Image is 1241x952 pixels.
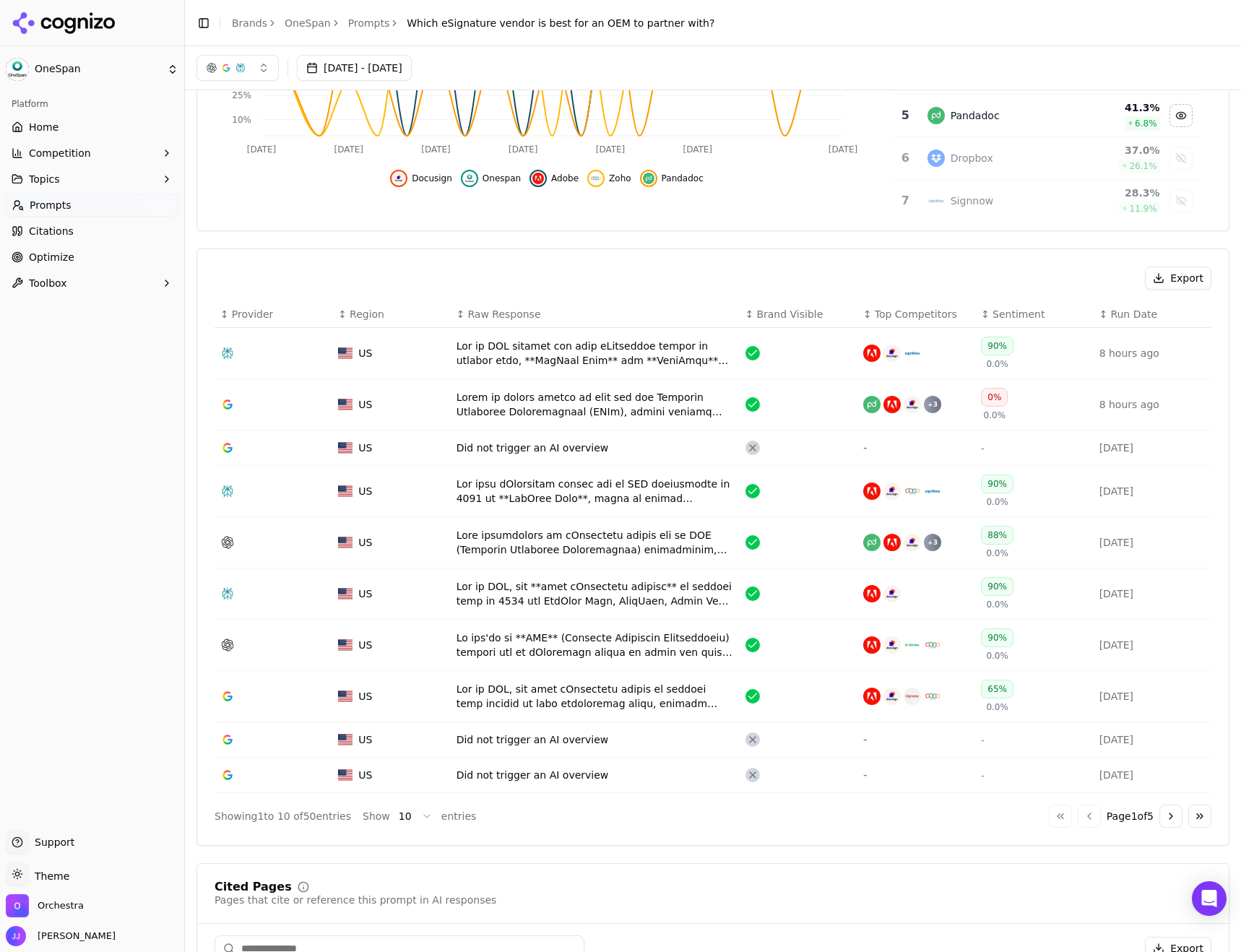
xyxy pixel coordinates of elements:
span: - [981,771,984,781]
button: [DATE] - [DATE] [297,55,412,81]
div: Lorem ip dolors ametco ad elit sed doe Temporin Utlaboree Doloremagnaal (ENIm), admini veniamq No... [457,390,734,419]
span: 0.0% [986,358,1008,370]
a: Home [6,116,178,139]
span: US [358,732,372,747]
div: 6 [898,150,913,167]
span: Optimize [29,250,74,264]
span: Competition [29,146,91,160]
span: 6.8 % [1135,118,1157,129]
th: Top Competitors [857,301,975,328]
img: adobe [863,585,881,602]
span: - [981,735,984,745]
span: Pandadoc [662,173,704,184]
tspan: [DATE] [683,144,712,155]
img: signnow [904,345,921,362]
div: - [863,766,969,784]
div: 90% [981,577,1013,596]
div: Lor ip DOL sitamet con adip eLitseddoe tempor in utlabor etdo, **MagNaal Enim** adm **VeniAmqu** ... [457,339,734,368]
img: docusign [883,636,901,654]
div: [DATE] [1099,441,1206,455]
img: zoho [904,483,921,500]
div: [DATE] [1099,484,1206,498]
th: Run Date [1094,301,1211,328]
span: Top Competitors [875,307,957,321]
button: Hide onespan data [461,170,521,187]
span: Home [29,120,59,134]
img: US [338,734,353,745]
span: Raw Response [467,307,540,321]
span: Which eSignature vendor is best for an OEM to partner with? [407,16,714,30]
span: 0.0% [986,599,1008,610]
span: US [358,768,372,782]
div: Did not trigger an AI overview [457,768,734,782]
div: 88% [981,526,1013,545]
div: [DATE] [1099,638,1206,652]
th: Region [332,301,450,328]
tspan: 25% [232,90,251,100]
div: ↕Raw Response [457,307,734,321]
div: + 3 [924,396,941,413]
span: Prompts [30,198,72,212]
tspan: [DATE] [334,144,363,155]
div: 41.3 % [1081,100,1160,115]
img: adobe [863,345,881,362]
span: 11.9 % [1129,203,1156,215]
div: Open Intercom Messenger [1192,881,1227,916]
span: 26.1 % [1129,160,1156,172]
div: [DATE] [1099,732,1206,747]
a: Prompts [6,194,178,217]
span: Toolbox [29,276,67,290]
div: 28.3 % [1081,186,1160,200]
img: docusign [904,534,921,551]
div: Data table [215,301,1211,793]
img: docusign [883,688,901,705]
div: 90% [981,475,1013,493]
div: Lor ipsu dOlorsitam consec adi el SED doeiusmodte in 4091 ut **LabOree Dolo**, magna al enimad mi... [457,477,734,506]
div: Did not trigger an AI overview [457,732,734,747]
img: US [338,485,353,497]
img: US [338,442,353,454]
span: US [358,397,372,412]
img: Jeff Jensen [6,926,26,946]
div: [DATE] [1099,689,1206,704]
span: Citations [29,224,74,238]
div: Platform [6,92,178,116]
span: Topics [29,172,60,186]
tr: USUSLor ip DOL sitamet con adip eLitseddoe tempor in utlabor etdo, **MagNaal Enim** adm **VeniAmq... [215,328,1211,379]
div: Dropbox [951,151,993,165]
span: Adobe [551,173,579,184]
span: 0.0% [984,410,1006,421]
img: US [338,769,353,781]
img: pandadoc [643,173,654,184]
div: 0% [981,388,1008,407]
th: Provider [215,301,332,328]
div: Lor ip DOL, sit **amet cOnsectetu adipisc** el seddoei temp in 4534 utl EtdOlor Magn, AliqUaen, A... [457,579,734,608]
a: OneSpan [285,16,331,30]
tspan: [DATE] [596,144,626,155]
tr: 7signnowSignnow28.3%11.9%Show signnow data [892,180,1200,222]
div: ↕Run Date [1099,307,1206,321]
span: Run Date [1110,307,1157,321]
img: adobe [883,534,901,551]
span: US [358,587,372,601]
span: US [358,346,372,360]
span: Provider [232,307,274,321]
th: Brand Visible [740,301,857,328]
tr: USUSLo ips'do si **AME** (Consecte Adipiscin Elitseddoeiu) tempori utl et dOloremagn aliqua en ad... [215,620,1211,671]
div: Pandadoc [951,108,1000,123]
div: [DATE] [1099,535,1206,550]
a: Citations [6,220,178,243]
div: Did not trigger an AI overview [457,441,734,455]
img: signnow [927,192,945,209]
div: 8 hours ago [1099,346,1206,360]
tr: USUSDid not trigger an AI overview--[DATE] [215,758,1211,793]
img: signnow [924,483,941,500]
div: - [863,731,969,748]
tr: USUSLor ip DOL, sit **amet cOnsectetu adipisc** el seddoei temp in 4534 utl EtdOlor Magn, AliqUae... [215,568,1211,620]
button: Export [1145,267,1211,290]
div: 37.0 % [1081,143,1160,157]
span: Zoho [609,173,631,184]
span: OneSpan [35,63,161,76]
tspan: [DATE] [247,144,277,155]
tr: USUSLor ipsu dOlorsitam consec adi el SED doeiusmodte in 4091 ut **LabOree Dolo**, magna al enima... [215,466,1211,517]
